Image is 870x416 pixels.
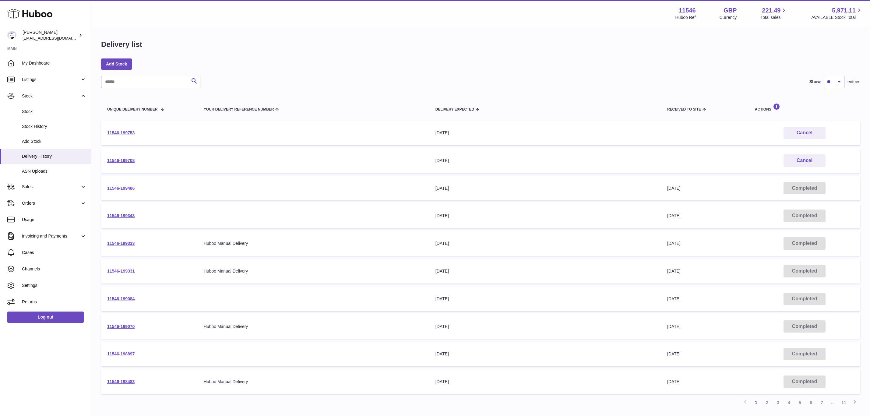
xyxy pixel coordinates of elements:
a: 6 [805,397,816,408]
span: [DATE] [667,269,681,273]
strong: GBP [724,6,737,15]
span: 221.49 [762,6,780,15]
a: 4 [784,397,794,408]
span: [DATE] [667,379,681,384]
a: 5 [794,397,805,408]
img: internalAdmin-11546@internal.huboo.com [7,31,16,40]
span: 5,971.11 [832,6,856,15]
strong: 11546 [679,6,696,15]
a: 5,971.11 AVAILABLE Stock Total [811,6,863,20]
span: entries [847,79,860,85]
div: Huboo Manual Delivery [204,268,423,274]
a: 221.49 Total sales [760,6,787,20]
span: [DATE] [667,351,681,356]
a: 11546-199708 [107,158,135,163]
a: 11546-199753 [107,130,135,135]
span: Delivery History [22,153,86,159]
span: Your Delivery Reference Number [204,108,274,111]
div: [DATE] [435,213,655,219]
div: [DATE] [435,296,655,302]
span: Stock [22,93,80,99]
span: My Dashboard [22,60,86,66]
span: Add Stock [22,139,86,144]
a: Log out [7,312,84,323]
div: [PERSON_NAME] [23,30,77,41]
button: Cancel [784,127,826,139]
span: [DATE] [667,186,681,191]
span: Delivery Expected [435,108,474,111]
div: [DATE] [435,379,655,385]
div: [DATE] [435,324,655,330]
span: Sales [22,184,80,190]
span: [DATE] [667,213,681,218]
span: [DATE] [667,241,681,246]
a: 11546-199486 [107,186,135,191]
div: Huboo Manual Delivery [204,379,423,385]
span: Channels [22,266,86,272]
span: Orders [22,200,80,206]
div: Currency [720,15,737,20]
a: 11546-199333 [107,241,135,246]
a: 11546-199343 [107,213,135,218]
div: [DATE] [435,185,655,191]
span: [DATE] [667,324,681,329]
button: Cancel [784,154,826,167]
a: 3 [773,397,784,408]
span: Usage [22,217,86,223]
span: Settings [22,283,86,288]
a: 11546-198483 [107,379,135,384]
a: 11 [838,397,849,408]
div: [DATE] [435,268,655,274]
div: Huboo Manual Delivery [204,324,423,330]
a: Add Stock [101,58,132,69]
div: Huboo Ref [675,15,696,20]
a: 11546-198897 [107,351,135,356]
span: AVAILABLE Stock Total [811,15,863,20]
a: 7 [816,397,827,408]
span: [DATE] [667,296,681,301]
span: Stock [22,109,86,115]
span: Returns [22,299,86,305]
div: [DATE] [435,241,655,246]
span: Received to Site [667,108,701,111]
span: [EMAIL_ADDRESS][DOMAIN_NAME] [23,36,90,41]
div: [DATE] [435,158,655,164]
span: Listings [22,77,80,83]
span: Stock History [22,124,86,129]
span: ASN Uploads [22,168,86,174]
a: 1 [751,397,762,408]
a: 11546-199331 [107,269,135,273]
a: 11546-199070 [107,324,135,329]
h1: Delivery list [101,40,142,49]
span: Unique Delivery Number [107,108,157,111]
span: ... [827,397,838,408]
div: Actions [755,103,854,111]
a: 11546-199084 [107,296,135,301]
span: Invoicing and Payments [22,233,80,239]
div: Huboo Manual Delivery [204,241,423,246]
span: Total sales [760,15,787,20]
a: 2 [762,397,773,408]
span: Cases [22,250,86,256]
div: [DATE] [435,351,655,357]
label: Show [809,79,821,85]
div: [DATE] [435,130,655,136]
